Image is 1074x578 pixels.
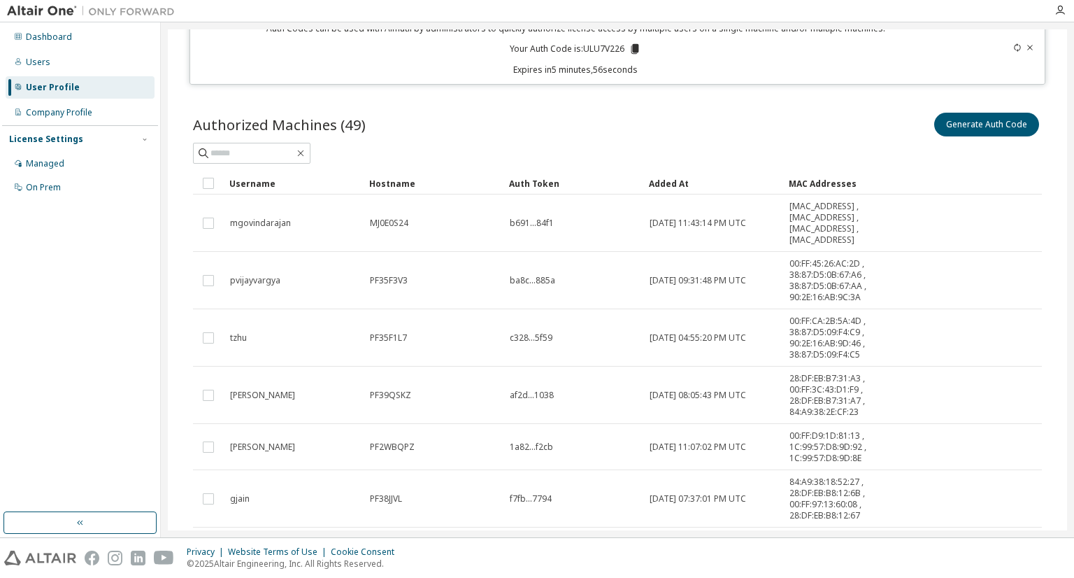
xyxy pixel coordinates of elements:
[789,373,887,418] span: 28:DF:EB:B7:31:A3 , 00:FF:3C:43:D1:F9 , 28:DF:EB:B7:31:A7 , 84:A9:38:2E:CF:23
[650,390,746,401] span: [DATE] 08:05:43 PM UTC
[154,551,174,565] img: youtube.svg
[650,218,746,229] span: [DATE] 11:43:14 PM UTC
[510,442,553,453] span: 1a82...f2cb
[510,390,554,401] span: af2d...1038
[789,172,888,195] div: MAC Addresses
[26,182,61,193] div: On Prem
[370,493,402,505] span: PF38JJVL
[230,332,247,344] span: tzhu
[510,275,555,286] span: ba8c...885a
[650,332,746,344] span: [DATE] 04:55:20 PM UTC
[934,113,1039,136] button: Generate Auth Code
[9,134,83,145] div: License Settings
[187,558,403,570] p: © 2025 Altair Engineering, Inc. All Rights Reserved.
[370,218,408,229] span: MJ0E0S24
[229,172,358,195] div: Username
[26,82,80,93] div: User Profile
[228,547,331,558] div: Website Terms of Use
[26,31,72,43] div: Dashboard
[230,218,291,229] span: mgovindarajan
[510,493,552,505] span: f7fb...7794
[789,430,887,464] span: 00:FF:D9:1D:81:13 , 1C:99:57:D8:9D:92 , 1C:99:57:D8:9D:8E
[331,547,403,558] div: Cookie Consent
[370,390,411,401] span: PF39QSKZ
[4,551,76,565] img: altair_logo.svg
[230,390,295,401] span: [PERSON_NAME]
[650,493,746,505] span: [DATE] 07:37:01 PM UTC
[650,275,746,286] span: [DATE] 09:31:48 PM UTC
[230,493,250,505] span: gjain
[789,258,887,303] span: 00:FF:45:26:AC:2D , 38:87:D5:0B:67:A6 , 38:87:D5:0B:67:AA , 90:2E:16:AB:9C:3A
[369,172,498,195] div: Hostname
[509,172,638,195] div: Auth Token
[370,442,415,453] span: PF2WBQPZ
[510,43,641,55] p: Your Auth Code is: ULU7V226
[187,547,228,558] div: Privacy
[131,551,145,565] img: linkedin.svg
[26,107,92,118] div: Company Profile
[199,64,952,76] p: Expires in 5 minutes, 56 seconds
[370,332,407,344] span: PF35F1L7
[510,218,554,229] span: b691...84f1
[789,316,887,360] span: 00:FF:CA:2B:5A:4D , 38:87:D5:09:F4:C9 , 90:2E:16:AB:9D:46 , 38:87:D5:09:F4:C5
[230,442,295,453] span: [PERSON_NAME]
[230,275,280,286] span: pvijayvargya
[789,201,887,246] span: [MAC_ADDRESS] , [MAC_ADDRESS] , [MAC_ADDRESS] , [MAC_ADDRESS]
[26,158,64,169] div: Managed
[193,115,366,134] span: Authorized Machines (49)
[789,477,887,521] span: 84:A9:38:18:52:27 , 28:DF:EB:B8:12:6B , 00:FF:97:13:60:08 , 28:DF:EB:B8:12:67
[85,551,99,565] img: facebook.svg
[370,275,408,286] span: PF35F3V3
[649,172,778,195] div: Added At
[650,442,746,453] span: [DATE] 11:07:02 PM UTC
[26,57,50,68] div: Users
[108,551,122,565] img: instagram.svg
[510,332,552,344] span: c328...5f59
[7,4,182,18] img: Altair One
